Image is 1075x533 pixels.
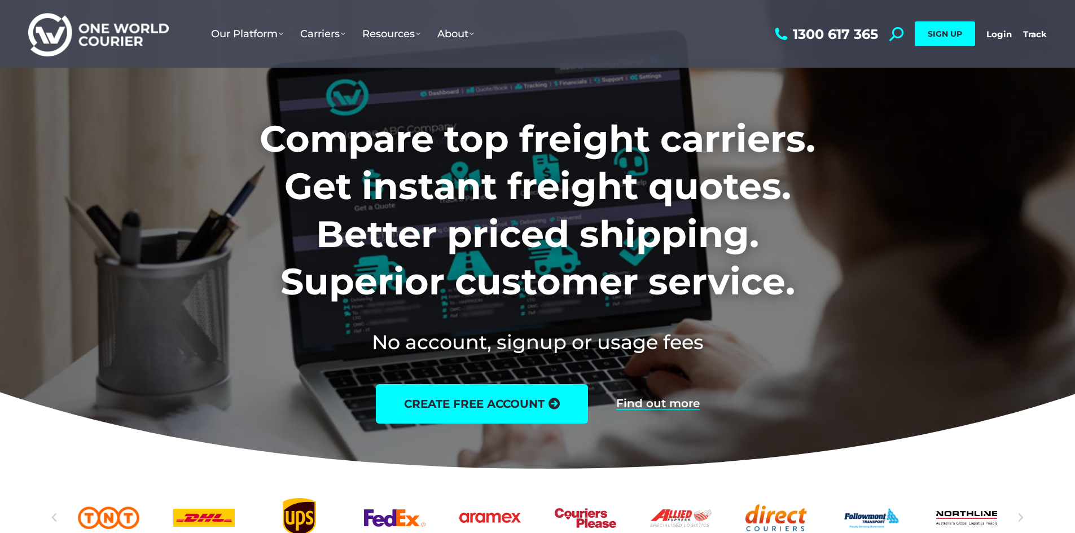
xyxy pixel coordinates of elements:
a: About [429,16,482,51]
a: 1300 617 365 [772,27,878,41]
span: Our Platform [211,28,283,40]
h1: Compare top freight carriers. Get instant freight quotes. Better priced shipping. Superior custom... [185,115,890,306]
span: Resources [362,28,420,40]
a: Find out more [616,398,700,410]
a: Track [1023,29,1047,39]
span: Carriers [300,28,345,40]
a: Resources [354,16,429,51]
a: Carriers [292,16,354,51]
a: Our Platform [203,16,292,51]
img: One World Courier [28,11,169,57]
span: SIGN UP [928,29,962,39]
a: SIGN UP [915,21,975,46]
h2: No account, signup or usage fees [185,328,890,356]
span: About [437,28,474,40]
a: create free account [376,384,588,424]
a: Login [986,29,1012,39]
